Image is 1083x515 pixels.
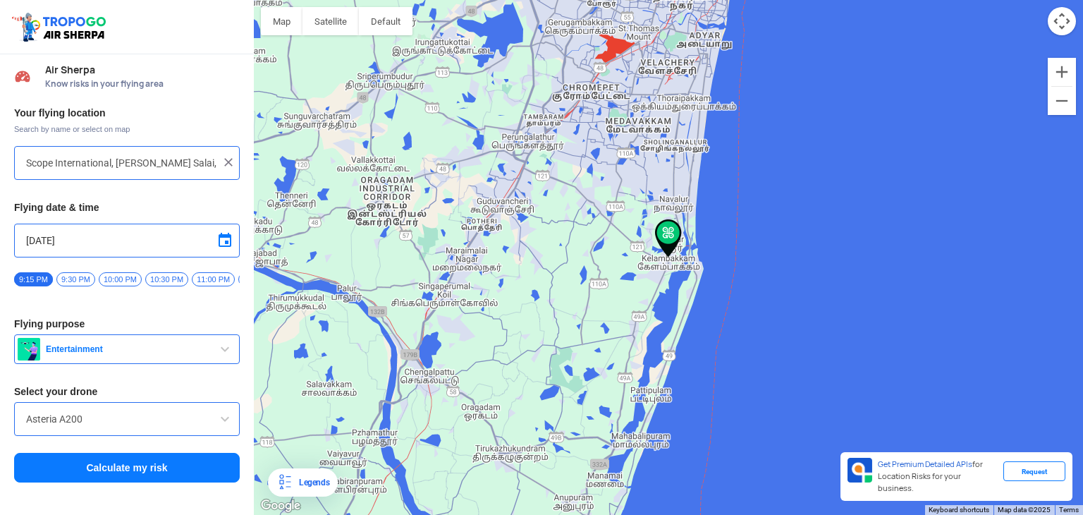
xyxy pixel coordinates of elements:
button: Zoom out [1048,87,1076,115]
span: Entertainment [40,344,216,355]
img: Premium APIs [848,458,872,483]
span: 11:30 PM [238,272,281,286]
span: Map data ©2025 [998,506,1051,514]
span: 10:30 PM [145,272,188,286]
div: Request [1003,461,1065,481]
img: Risk Scores [14,68,31,85]
button: Keyboard shortcuts [929,505,989,515]
h3: Flying date & time [14,202,240,212]
img: enterteinment.png [18,338,40,360]
button: Zoom in [1048,58,1076,86]
span: 11:00 PM [192,272,235,286]
span: Know risks in your flying area [45,78,240,90]
img: Google [257,497,304,515]
button: Show satellite imagery [302,7,359,35]
div: for Location Risks for your business. [872,458,1003,495]
h3: Flying purpose [14,319,240,329]
img: ic_tgdronemaps.svg [11,11,111,43]
a: Terms [1059,506,1079,514]
h3: Your flying location [14,108,240,118]
input: Select Date [26,232,228,249]
button: Calculate my risk [14,453,240,483]
button: Show street map [261,7,302,35]
h3: Select your drone [14,387,240,396]
img: Legends [276,474,293,491]
input: Search by name or Brand [26,411,228,428]
img: ic_close.png [221,155,235,169]
span: Get Premium Detailed APIs [878,459,972,469]
div: Legends [293,474,329,491]
button: Entertainment [14,334,240,364]
input: Search your flying location [26,154,217,171]
a: Open this area in Google Maps (opens a new window) [257,497,304,515]
span: 9:15 PM [14,272,53,286]
span: Air Sherpa [45,64,240,75]
span: 9:30 PM [56,272,95,286]
span: 10:00 PM [99,272,142,286]
button: Map camera controls [1048,7,1076,35]
span: Search by name or select on map [14,123,240,135]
